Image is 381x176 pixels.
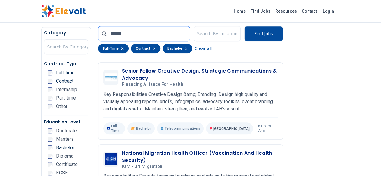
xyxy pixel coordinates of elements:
input: KCSE [48,171,52,175]
h5: Category [44,30,88,36]
div: bachelor [163,44,192,53]
input: Other [48,104,52,109]
input: Contract [48,79,52,84]
h5: Education Level [44,119,88,125]
h3: Senior Fellow Creative Design, Strategic Communications & Advocacy [122,67,278,82]
p: Full Time [103,122,125,134]
input: Diploma [48,154,52,159]
span: Full-time [56,70,75,75]
span: Masters [56,137,74,142]
input: Bachelor [48,145,52,150]
span: Doctorate [56,128,77,133]
p: Key Responsibilities Creative Design &amp; Branding Design high quality and visually appealing re... [103,91,278,113]
a: Find Jobs [248,6,273,16]
button: Find Jobs [244,26,283,41]
span: IOM - UN Migration [122,164,162,169]
input: Doctorate [48,128,52,133]
input: Internship [48,87,52,92]
iframe: Chat Widget [351,147,381,176]
span: Contract [56,79,73,84]
span: Bachelor [56,145,74,150]
button: Clear all [195,44,212,53]
span: [GEOGRAPHIC_DATA] [213,127,249,131]
span: Other [56,104,67,109]
span: Diploma [56,154,73,159]
img: IOM - UN Migration [105,153,117,165]
input: Certificate [48,162,52,167]
h3: National Migration Health Officer (Vaccination And Health Security) [122,150,278,164]
a: Resources [273,6,299,16]
p: Telecommunications [157,122,204,134]
span: Financing Alliance For Health [122,82,183,87]
a: Financing Alliance For HealthSenior Fellow Creative Design, Strategic Communications & AdvocacyFi... [103,67,278,134]
span: Internship [56,87,77,92]
a: Contact [299,6,319,16]
span: Bachelor [136,126,151,131]
input: Full-time [48,70,52,75]
input: Masters [48,137,52,142]
div: contract [131,44,160,53]
span: Part-time [56,96,76,100]
p: 6 hours ago [258,124,278,133]
a: Home [231,6,248,16]
span: Certificate [56,162,78,167]
img: Elevolt [41,5,86,17]
input: Part-time [48,96,52,100]
a: Login [319,5,338,17]
span: KCSE [56,171,68,175]
h5: Contract Type [44,61,88,67]
div: full-time [98,44,129,53]
img: Financing Alliance For Health [105,73,117,81]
